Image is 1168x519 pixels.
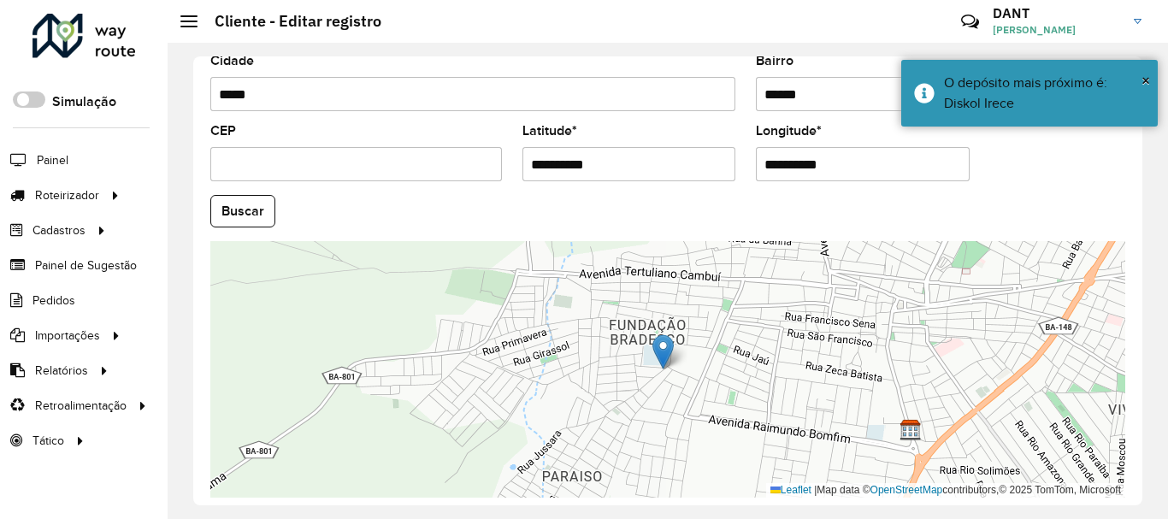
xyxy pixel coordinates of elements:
label: Longitude [756,121,822,141]
div: O depósito mais próximo é: Diskol Irece [944,73,1145,114]
img: Marker [652,334,674,369]
span: Retroalimentação [35,397,127,415]
button: Close [1141,68,1150,93]
span: × [1141,71,1150,90]
span: [PERSON_NAME] [993,22,1121,38]
a: Contato Rápido [952,3,988,40]
span: | [814,484,817,496]
h2: Cliente - Editar registro [198,12,381,31]
span: Cadastros [32,221,86,239]
span: Importações [35,327,100,345]
h3: DANT [993,5,1121,21]
label: Latitude [522,121,577,141]
a: Leaflet [770,484,811,496]
button: Buscar [210,195,275,227]
span: Roteirizador [35,186,99,204]
span: Pedidos [32,292,75,310]
label: Cidade [210,50,254,71]
label: Bairro [756,50,793,71]
span: Relatórios [35,362,88,380]
label: CEP [210,121,236,141]
span: Painel [37,151,68,169]
label: Simulação [52,91,116,112]
a: OpenStreetMap [870,484,943,496]
div: Map data © contributors,© 2025 TomTom, Microsoft [766,483,1125,498]
span: Tático [32,432,64,450]
span: Painel de Sugestão [35,257,137,274]
img: Diskol Irece [900,419,922,441]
